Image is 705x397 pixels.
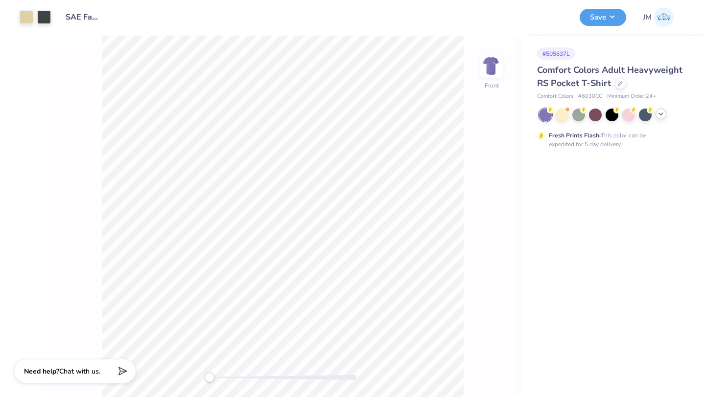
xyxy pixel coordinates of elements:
[537,47,575,60] div: # 505637L
[578,92,602,101] span: # 6030CC
[58,7,106,27] input: Untitled Design
[24,367,59,376] strong: Need help?
[205,373,214,382] div: Accessibility label
[580,9,626,26] button: Save
[537,92,573,101] span: Comfort Colors
[485,81,499,90] div: Front
[654,7,674,27] img: Jackson Moore
[537,64,682,89] span: Comfort Colors Adult Heavyweight RS Pocket T-Shirt
[482,57,501,76] img: Front
[549,132,601,139] strong: Fresh Prints Flash:
[59,367,100,376] span: Chat with us.
[643,12,652,23] span: JM
[607,92,656,101] span: Minimum Order: 24 +
[549,131,669,149] div: This color can be expedited for 5 day delivery.
[638,7,678,27] a: JM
